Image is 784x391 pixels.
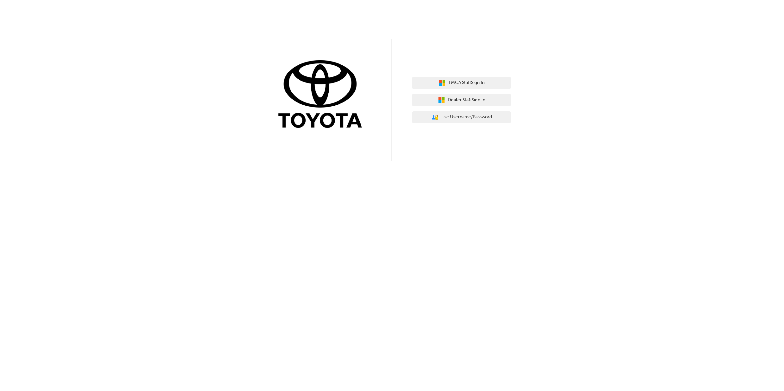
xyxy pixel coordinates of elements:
[273,59,372,131] img: Trak
[448,96,485,104] span: Dealer Staff Sign In
[412,111,511,124] button: Use Username/Password
[412,94,511,106] button: Dealer StaffSign In
[441,113,492,121] span: Use Username/Password
[412,77,511,89] button: TMCA StaffSign In
[448,79,485,87] span: TMCA Staff Sign In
